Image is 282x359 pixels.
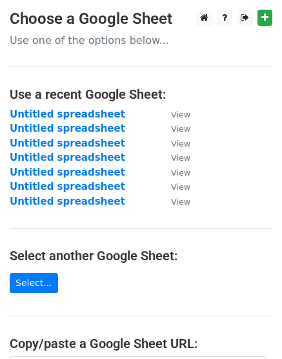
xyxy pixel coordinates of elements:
p: Use one of the options below... [10,34,272,47]
a: Select... [10,273,58,293]
small: View [171,182,190,192]
small: View [171,124,190,134]
a: Untitled spreadsheet [10,196,125,207]
a: View [158,152,190,163]
a: Untitled spreadsheet [10,123,125,134]
h4: Select another Google Sheet: [10,248,272,263]
h3: Choose a Google Sheet [10,10,272,28]
a: Untitled spreadsheet [10,108,125,120]
a: Untitled spreadsheet [10,181,125,192]
a: View [158,167,190,178]
a: Untitled spreadsheet [10,167,125,178]
a: View [158,196,190,207]
a: Untitled spreadsheet [10,138,125,149]
small: View [171,197,190,207]
small: View [171,139,190,149]
a: Untitled spreadsheet [10,152,125,163]
h4: Copy/paste a Google Sheet URL: [10,336,272,351]
small: View [171,153,190,163]
h4: Use a recent Google Sheet: [10,87,272,102]
a: View [158,123,190,134]
a: View [158,138,190,149]
small: View [171,168,190,178]
a: View [158,181,190,192]
small: View [171,110,190,119]
a: View [158,108,190,120]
